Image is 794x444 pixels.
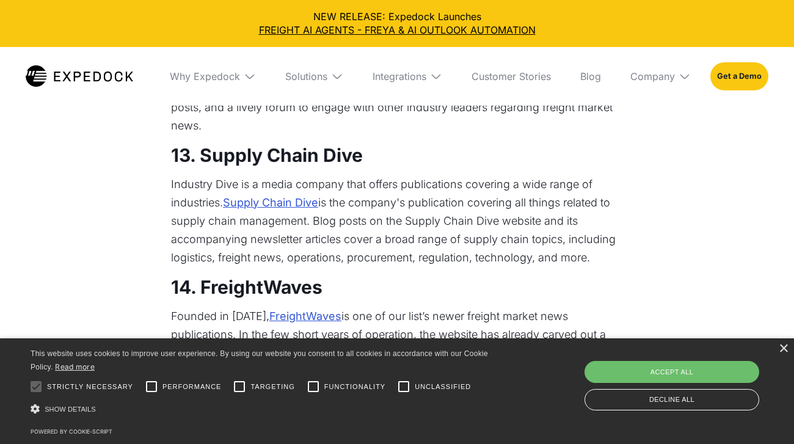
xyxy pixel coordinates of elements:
[462,47,561,106] a: Customer Stories
[285,70,327,82] div: Solutions
[585,389,759,410] div: Decline all
[170,70,240,82] div: Why Expedock
[10,10,784,37] div: NEW RELEASE: Expedock Launches
[779,344,788,354] div: Close
[171,307,623,399] p: Founded in [DATE], is one of our list’s newer freight market news publications. In the few short ...
[275,47,353,106] div: Solutions
[171,276,322,298] strong: 14. FreightWaves
[223,194,318,212] a: Supply Chain Dive
[31,401,507,418] div: Show details
[621,47,701,106] div: Company
[710,62,768,90] a: Get a Demo
[373,70,426,82] div: Integrations
[269,307,341,326] a: FreightWaves
[45,406,96,413] span: Show details
[47,382,133,392] span: Strictly necessary
[162,382,222,392] span: Performance
[171,144,363,166] strong: 13. Supply Chain Dive
[160,47,266,106] div: Why Expedock
[31,349,488,372] span: This website uses cookies to improve user experience. By using our website you consent to all coo...
[585,361,759,383] div: Accept all
[31,428,112,435] a: Powered by cookie-script
[324,382,385,392] span: Functionality
[10,23,784,37] a: FREIGHT AI AGENTS - FREYA & AI OUTLOOK AUTOMATION
[415,382,471,392] span: Unclassified
[630,70,675,82] div: Company
[250,382,294,392] span: Targeting
[363,47,452,106] div: Integrations
[171,175,623,267] p: Industry Dive is a media company that offers publications covering a wide range of industries. is...
[55,362,95,371] a: Read more
[733,385,794,444] iframe: Chat Widget
[570,47,611,106] a: Blog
